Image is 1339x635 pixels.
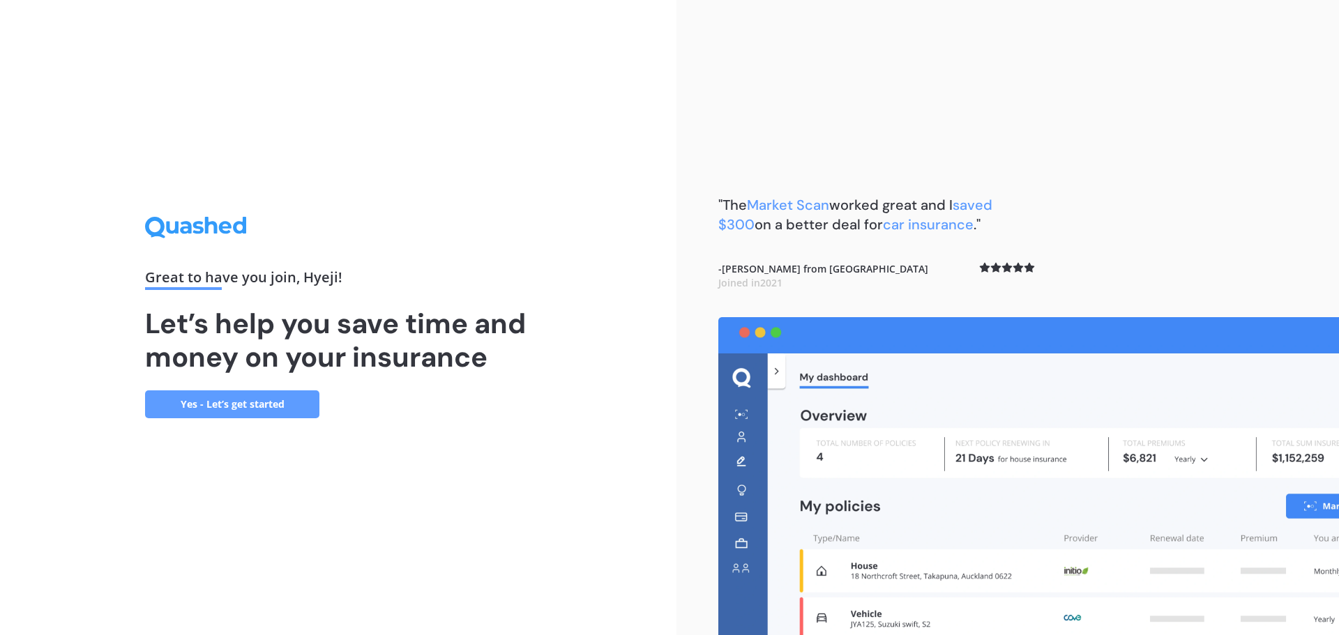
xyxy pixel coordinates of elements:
[145,390,319,418] a: Yes - Let’s get started
[145,270,531,290] div: Great to have you join , Hyeji !
[883,215,974,234] span: car insurance
[718,196,992,234] span: saved $300
[718,276,782,289] span: Joined in 2021
[718,262,928,289] b: - [PERSON_NAME] from [GEOGRAPHIC_DATA]
[718,317,1339,635] img: dashboard.webp
[718,196,992,234] b: "The worked great and I on a better deal for ."
[747,196,829,214] span: Market Scan
[145,307,531,374] h1: Let’s help you save time and money on your insurance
